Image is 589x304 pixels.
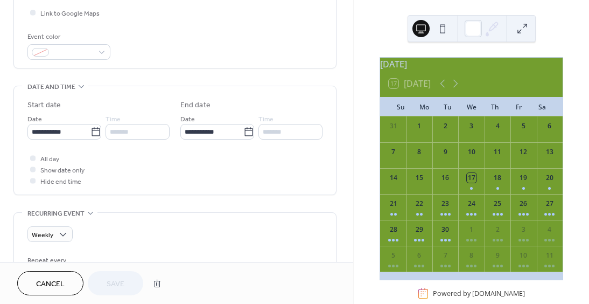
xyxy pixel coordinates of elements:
[483,97,507,116] div: Th
[36,279,65,290] span: Cancel
[467,173,476,183] div: 17
[389,251,398,260] div: 5
[415,173,424,183] div: 15
[545,199,555,209] div: 27
[493,225,502,234] div: 2
[27,255,100,266] div: Repeat every
[530,97,554,116] div: Sa
[17,271,83,295] button: Cancel
[32,229,53,241] span: Weekly
[180,100,211,111] div: End date
[440,225,450,234] div: 30
[518,251,528,260] div: 10
[440,147,450,157] div: 9
[507,97,530,116] div: Fr
[40,154,59,165] span: All day
[493,251,502,260] div: 9
[467,147,476,157] div: 10
[389,97,412,116] div: Su
[440,173,450,183] div: 16
[493,199,502,209] div: 25
[518,225,528,234] div: 3
[27,208,85,219] span: Recurring event
[27,81,75,93] span: Date and time
[493,121,502,131] div: 4
[415,199,424,209] div: 22
[258,114,274,125] span: Time
[415,251,424,260] div: 6
[180,114,195,125] span: Date
[493,147,502,157] div: 11
[545,173,555,183] div: 20
[518,147,528,157] div: 12
[545,147,555,157] div: 13
[433,289,525,298] div: Powered by
[440,251,450,260] div: 7
[472,289,525,298] a: [DOMAIN_NAME]
[27,100,61,111] div: Start date
[440,121,450,131] div: 2
[460,97,483,116] div: We
[518,173,528,183] div: 19
[389,121,398,131] div: 31
[518,199,528,209] div: 26
[518,121,528,131] div: 5
[40,176,81,188] span: Hide end time
[389,173,398,183] div: 14
[545,225,555,234] div: 4
[389,225,398,234] div: 28
[415,147,424,157] div: 8
[40,165,85,176] span: Show date only
[380,58,563,71] div: [DATE]
[415,225,424,234] div: 29
[493,173,502,183] div: 18
[27,31,108,43] div: Event color
[389,199,398,209] div: 21
[436,97,460,116] div: Tu
[440,199,450,209] div: 23
[412,97,436,116] div: Mo
[545,251,555,260] div: 11
[415,121,424,131] div: 1
[389,147,398,157] div: 7
[106,114,121,125] span: Time
[467,199,476,209] div: 24
[40,8,100,19] span: Link to Google Maps
[27,114,42,125] span: Date
[545,121,555,131] div: 6
[467,251,476,260] div: 8
[467,225,476,234] div: 1
[467,121,476,131] div: 3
